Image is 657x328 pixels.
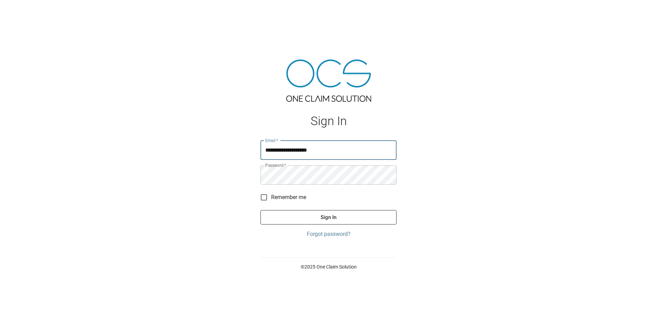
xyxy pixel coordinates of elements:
label: Email [265,138,278,143]
p: © 2025 One Claim Solution [260,263,397,270]
h1: Sign In [260,114,397,128]
a: Forgot password? [260,230,397,238]
img: ocs-logo-white-transparent.png [8,4,36,18]
img: ocs-logo-tra.png [286,59,371,102]
button: Sign In [260,210,397,225]
label: Password [265,162,286,168]
span: Remember me [271,193,306,201]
